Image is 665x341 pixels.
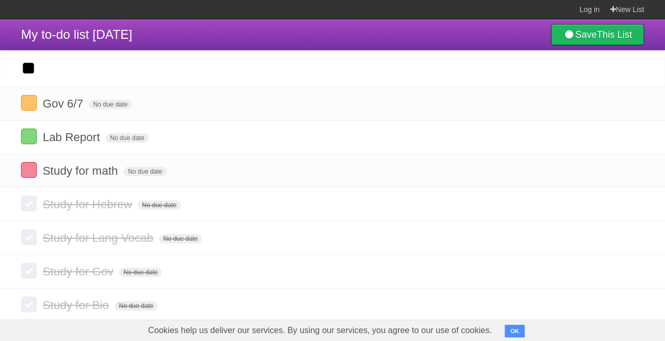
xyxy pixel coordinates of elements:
[119,268,162,277] span: No due date
[21,95,37,111] label: Done
[43,97,86,110] span: Gov 6/7
[43,198,135,211] span: Study for Hebrew
[21,263,37,279] label: Done
[43,131,103,144] span: Lab Report
[159,234,202,243] span: No due date
[551,24,644,45] a: SaveThis List
[597,29,632,40] b: This List
[21,296,37,312] label: Done
[43,265,116,278] span: Study for Gov
[115,301,157,311] span: No due date
[89,100,131,109] span: No due date
[138,320,503,341] span: Cookies help us deliver our services. By using our services, you agree to our use of cookies.
[21,129,37,144] label: Done
[21,27,132,41] span: My to-do list [DATE]
[138,200,180,210] span: No due date
[505,325,525,337] button: OK
[43,299,111,312] span: Study for Bio
[21,162,37,178] label: Done
[106,133,148,143] span: No due date
[43,164,120,177] span: Study for math
[124,167,166,176] span: No due date
[21,196,37,211] label: Done
[21,229,37,245] label: Done
[43,231,156,244] span: Study for Lang Vocab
